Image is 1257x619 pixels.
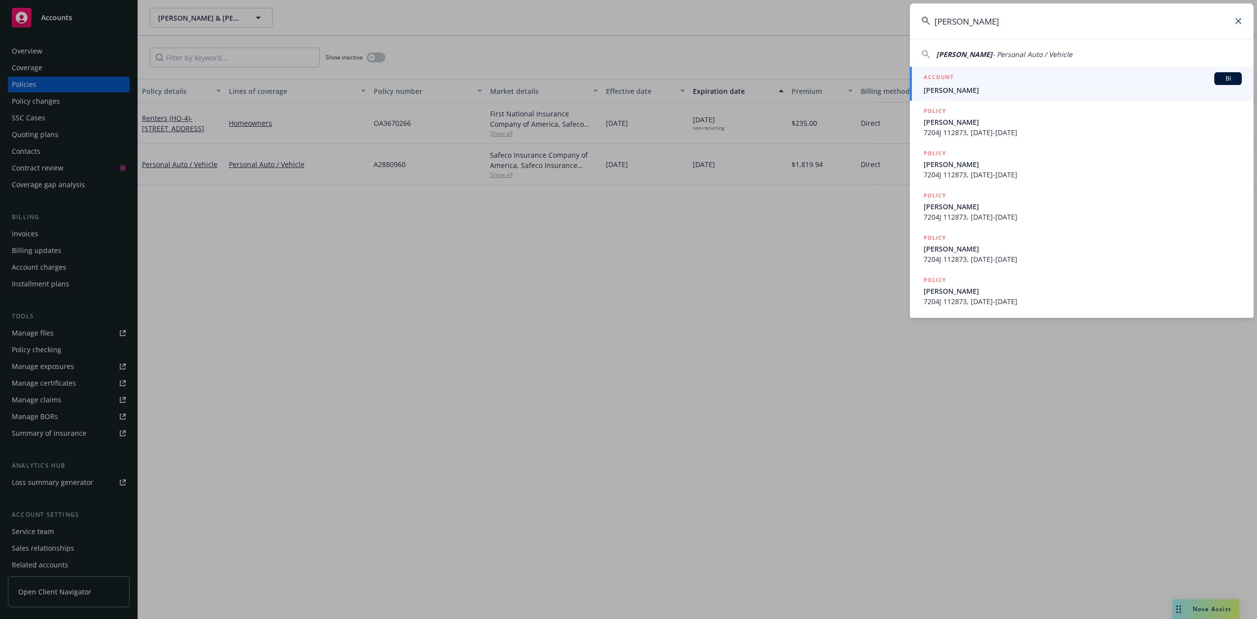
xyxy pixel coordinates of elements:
[924,296,1242,307] span: 7204J 112873, [DATE]-[DATE]
[910,67,1254,101] a: ACCOUNTBI[PERSON_NAME]
[910,3,1254,39] input: Search...
[924,127,1242,138] span: 7204J 112873, [DATE]-[DATE]
[924,212,1242,222] span: 7204J 112873, [DATE]-[DATE]
[924,72,954,84] h5: ACCOUNT
[1218,74,1238,83] span: BI
[924,169,1242,180] span: 7204J 112873, [DATE]-[DATE]
[924,254,1242,264] span: 7204J 112873, [DATE]-[DATE]
[910,185,1254,227] a: POLICY[PERSON_NAME]7204J 112873, [DATE]-[DATE]
[924,201,1242,212] span: [PERSON_NAME]
[924,233,946,243] h5: POLICY
[924,117,1242,127] span: [PERSON_NAME]
[924,106,946,116] h5: POLICY
[924,191,946,200] h5: POLICY
[992,50,1072,59] span: - Personal Auto / Vehicle
[910,143,1254,185] a: POLICY[PERSON_NAME]7204J 112873, [DATE]-[DATE]
[924,275,946,285] h5: POLICY
[924,286,1242,296] span: [PERSON_NAME]
[924,148,946,158] h5: POLICY
[910,227,1254,270] a: POLICY[PERSON_NAME]7204J 112873, [DATE]-[DATE]
[910,270,1254,312] a: POLICY[PERSON_NAME]7204J 112873, [DATE]-[DATE]
[924,85,1242,95] span: [PERSON_NAME]
[924,244,1242,254] span: [PERSON_NAME]
[924,159,1242,169] span: [PERSON_NAME]
[936,50,992,59] span: [PERSON_NAME]
[910,101,1254,143] a: POLICY[PERSON_NAME]7204J 112873, [DATE]-[DATE]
